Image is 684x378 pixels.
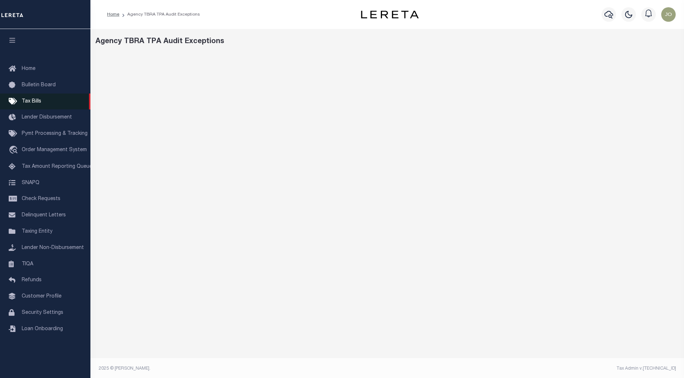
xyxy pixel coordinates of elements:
span: Check Requests [22,196,60,202]
span: Refunds [22,278,42,283]
span: Lender Non-Disbursement [22,245,84,250]
span: Bulletin Board [22,83,56,88]
span: Taxing Entity [22,229,52,234]
span: Pymt Processing & Tracking [22,131,88,136]
span: Order Management System [22,148,87,153]
li: Agency TBRA TPA Audit Exceptions [119,11,200,18]
img: logo-dark.svg [361,11,419,18]
div: 2025 © [PERSON_NAME]. [93,365,387,372]
span: Home [22,66,35,71]
span: Loan Onboarding [22,327,63,332]
span: Customer Profile [22,294,61,299]
div: Tax Admin v.[TECHNICAL_ID] [393,365,676,372]
span: SNAPQ [22,180,39,185]
div: Agency TBRA TPA Audit Exceptions [95,36,679,47]
span: TIQA [22,261,33,266]
a: Home [107,12,119,17]
span: Delinquent Letters [22,213,66,218]
span: Security Settings [22,310,63,315]
span: Tax Amount Reporting Queue [22,164,92,169]
span: Lender Disbursement [22,115,72,120]
span: Tax Bills [22,99,41,104]
img: svg+xml;base64,PHN2ZyB4bWxucz0iaHR0cDovL3d3dy53My5vcmcvMjAwMC9zdmciIHBvaW50ZXItZXZlbnRzPSJub25lIi... [661,7,676,22]
i: travel_explore [9,146,20,155]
